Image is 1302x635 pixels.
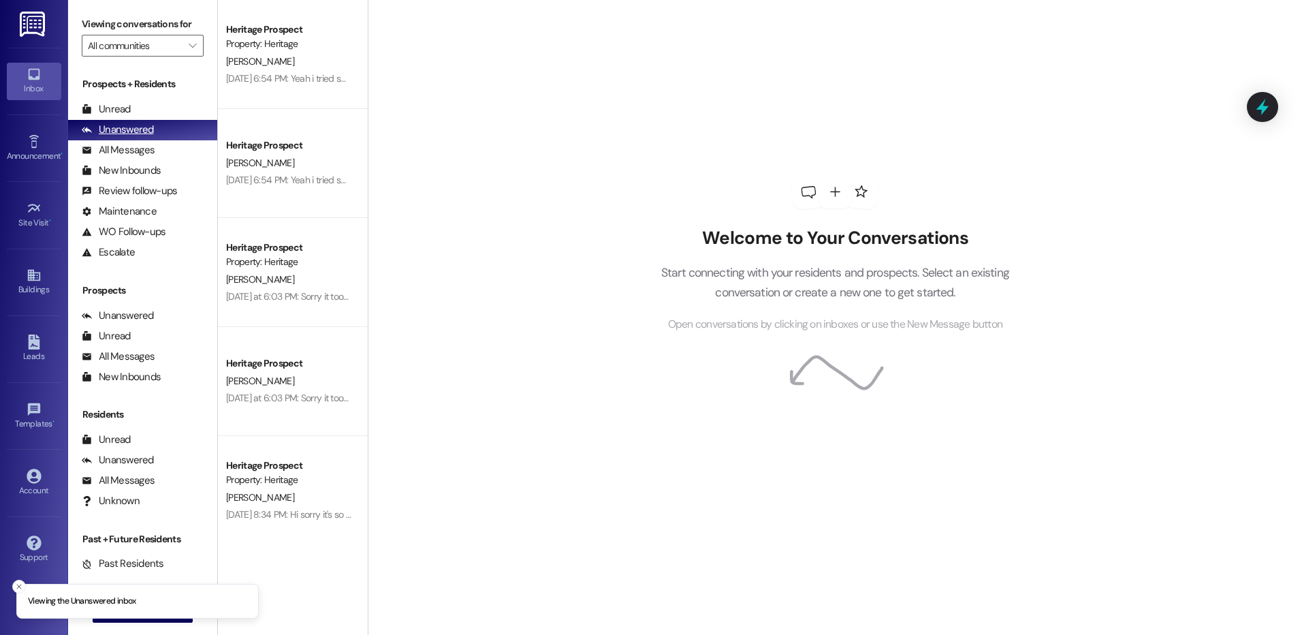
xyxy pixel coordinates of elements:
[61,149,63,159] span: •
[20,12,48,37] img: ResiDesk Logo
[7,63,61,99] a: Inbox
[82,474,155,488] div: All Messages
[226,241,352,255] div: Heritage Prospect
[226,273,294,285] span: [PERSON_NAME]
[82,225,165,239] div: WO Follow-ups
[12,580,26,593] button: Close toast
[7,531,61,568] a: Support
[82,370,161,384] div: New Inbounds
[226,22,352,37] div: Heritage Prospect
[49,216,51,226] span: •
[7,465,61,501] a: Account
[7,197,61,234] a: Site Visit •
[668,316,1002,333] span: Open conversations by clicking on inboxes or use the New Message button
[189,40,196,51] i: 
[28,595,136,608] p: Viewing the Unanswered inbox
[7,330,61,367] a: Leads
[82,453,154,467] div: Unanswered
[226,157,294,169] span: [PERSON_NAME]
[7,264,61,300] a: Buildings
[226,392,396,404] div: [DATE] at 6:03 PM: Sorry it took me a week!
[640,263,1030,302] p: Start connecting with your residents and prospects. Select an existing conversation or create a n...
[82,14,204,35] label: Viewing conversations for
[88,35,182,57] input: All communities
[68,532,217,546] div: Past + Future Residents
[82,350,155,364] div: All Messages
[82,184,177,198] div: Review follow-ups
[226,356,352,371] div: Heritage Prospect
[82,164,161,178] div: New Inbounds
[226,255,352,269] div: Property: Heritage
[82,143,155,157] div: All Messages
[640,228,1030,249] h2: Welcome to Your Conversations
[82,433,131,447] div: Unread
[68,77,217,91] div: Prospects + Residents
[68,407,217,422] div: Residents
[82,245,135,260] div: Escalate
[82,102,131,117] div: Unread
[226,37,352,51] div: Property: Heritage
[68,283,217,298] div: Prospects
[226,138,352,153] div: Heritage Prospect
[52,417,54,427] span: •
[82,557,164,571] div: Past Residents
[226,473,352,487] div: Property: Heritage
[226,375,294,387] span: [PERSON_NAME]
[226,290,396,303] div: [DATE] at 6:03 PM: Sorry it took me a week!
[82,329,131,343] div: Unread
[226,491,294,504] span: [PERSON_NAME]
[226,72,554,84] div: [DATE] 6:54 PM: Yeah i tried switching it over but it didnt tell me how much was due
[7,398,61,435] a: Templates •
[82,204,157,219] div: Maintenance
[226,55,294,67] span: [PERSON_NAME]
[82,494,140,508] div: Unknown
[82,123,154,137] div: Unanswered
[82,309,154,323] div: Unanswered
[226,174,554,186] div: [DATE] 6:54 PM: Yeah i tried switching it over but it didnt tell me how much was due
[226,508,789,521] div: [DATE] 8:34 PM: Hi sorry it's so late notice, but I won't be able to move into the 3rd floor apar...
[226,459,352,473] div: Heritage Prospect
